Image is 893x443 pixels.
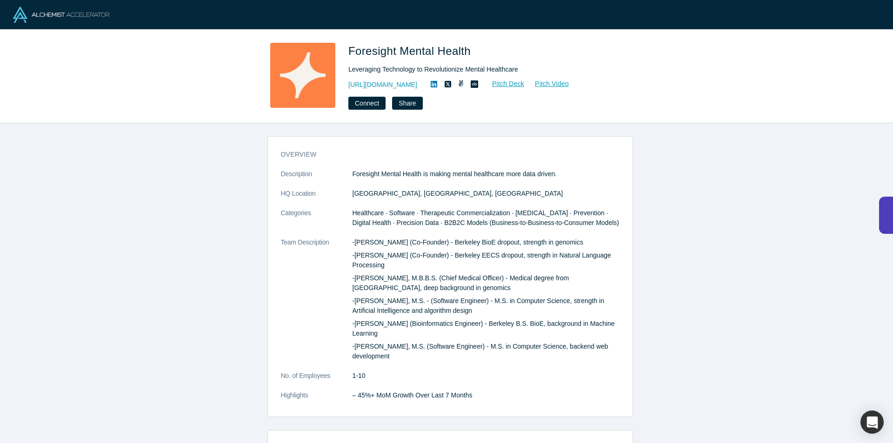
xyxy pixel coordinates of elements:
[281,371,353,390] dt: No. of Employees
[353,390,620,400] p: – 45%+ MoM Growth Over Last 7 Months
[281,390,353,410] dt: Highlights
[348,45,474,57] span: Foresight Mental Health
[281,150,606,159] h3: overview
[13,7,109,23] img: Alchemist Logo
[353,169,620,179] p: Foresight Mental Health is making mental healthcare more data driven.
[353,342,620,361] p: -[PERSON_NAME], M.S. (Software Engineer) - M.S. in Computer Science, backend web development
[353,273,620,293] p: -[PERSON_NAME], M.B.B.S. (Chief Medical Officer) - Medical degree from [GEOGRAPHIC_DATA], deep ba...
[353,251,620,270] p: -[PERSON_NAME] (Co-Founder) - Berkeley EECS dropout, strength in Natural Language Processing
[353,319,620,338] p: -[PERSON_NAME] (Bioinformatics Engineer) - Berkeley B.S. BioE, background in Machine Learning
[353,209,619,226] span: Healthcare · Software · Therapeutic Commercialization · [MEDICAL_DATA] · Prevention · Digital Hea...
[281,169,353,189] dt: Description
[348,65,609,74] div: Leveraging Technology to Revolutionize Mental Healthcare
[353,189,620,198] dd: [GEOGRAPHIC_DATA], [GEOGRAPHIC_DATA], [GEOGRAPHIC_DATA]
[353,371,620,381] dd: 1-10
[353,238,620,247] p: -[PERSON_NAME] (Co-Founder) - Berkeley BioE dropout, strength in genomics
[270,43,335,108] img: Foresight Mental Health's Logo
[392,97,422,110] button: Share
[525,79,569,89] a: Pitch Video
[482,79,525,89] a: Pitch Deck
[348,80,417,90] a: [URL][DOMAIN_NAME]
[348,97,386,110] button: Connect
[281,189,353,208] dt: HQ Location
[281,238,353,371] dt: Team Description
[281,208,353,238] dt: Categories
[353,296,620,316] p: -[PERSON_NAME], M.S. - (Software Engineer) - M.S. in Computer Science, strength in Artificial Int...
